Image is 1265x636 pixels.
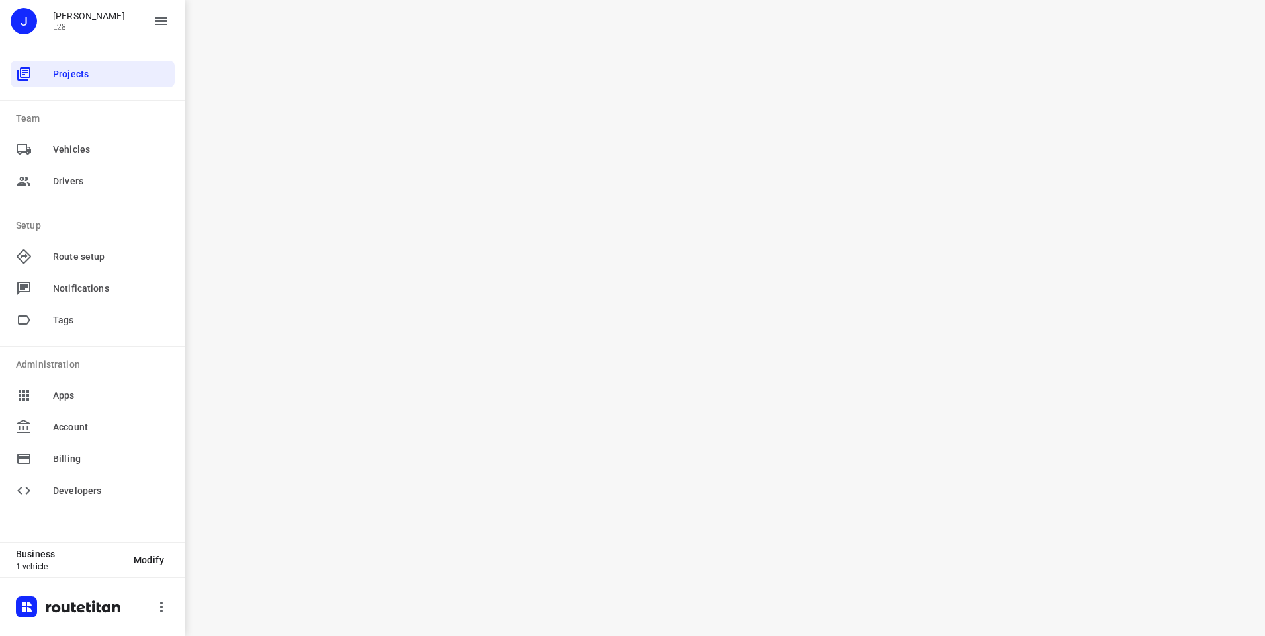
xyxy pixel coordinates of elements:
[11,61,175,87] div: Projects
[11,414,175,440] div: Account
[11,275,175,301] div: Notifications
[16,358,175,372] p: Administration
[53,313,169,327] span: Tags
[11,477,175,504] div: Developers
[16,562,123,571] p: 1 vehicle
[11,168,175,194] div: Drivers
[11,307,175,333] div: Tags
[53,250,169,264] span: Route setup
[11,8,37,34] div: J
[53,420,169,434] span: Account
[53,11,125,21] p: Jordi Waning
[16,219,175,233] p: Setup
[123,548,175,572] button: Modify
[53,484,169,498] span: Developers
[16,112,175,126] p: Team
[53,175,169,188] span: Drivers
[11,382,175,409] div: Apps
[11,136,175,163] div: Vehicles
[11,243,175,270] div: Route setup
[134,555,164,565] span: Modify
[16,549,123,559] p: Business
[53,143,169,157] span: Vehicles
[11,446,175,472] div: Billing
[53,67,169,81] span: Projects
[53,22,125,32] p: L28
[53,389,169,403] span: Apps
[53,282,169,296] span: Notifications
[53,452,169,466] span: Billing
